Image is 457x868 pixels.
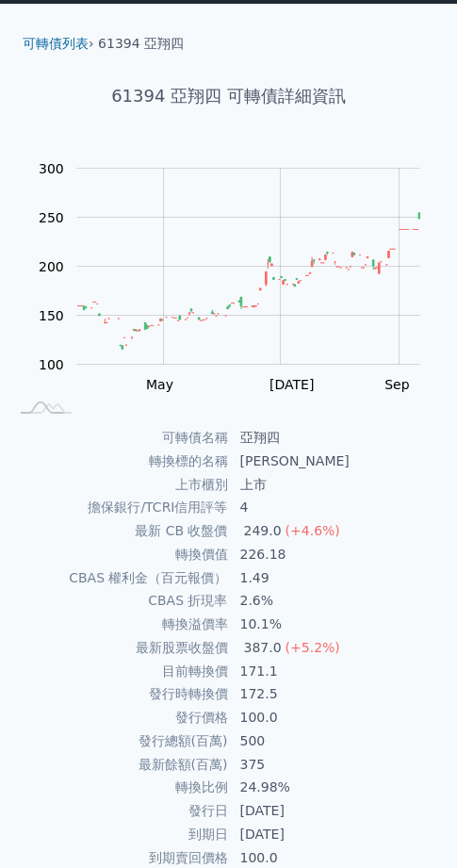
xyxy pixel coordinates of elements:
[240,520,286,542] div: 249.0
[39,357,64,372] tspan: 100
[8,799,229,823] td: 發行日
[229,776,450,799] td: 24.98%
[269,377,314,392] tspan: [DATE]
[8,660,229,683] td: 目前轉換價
[8,823,229,846] td: 到期日
[286,640,340,655] span: (+5.2%)
[229,799,450,823] td: [DATE]
[29,161,449,432] g: Chart
[39,210,64,225] tspan: 250
[229,566,450,590] td: 1.49
[229,660,450,683] td: 171.1
[8,519,229,543] td: 最新 CB 收盤價
[8,566,229,590] td: CBAS 權利金（百元報價）
[8,636,229,660] td: 最新股票收盤價
[229,682,450,706] td: 172.5
[39,259,64,274] tspan: 200
[229,613,450,636] td: 10.1%
[8,83,449,109] h1: 61394 亞翔四 可轉債詳細資訊
[229,729,450,753] td: 500
[229,589,450,613] td: 2.6%
[286,523,340,538] span: (+4.6%)
[8,426,229,450] td: 可轉債名稱
[384,377,410,392] tspan: Sep
[77,213,420,350] g: Series
[8,706,229,729] td: 發行價格
[229,706,450,729] td: 100.0
[146,377,173,392] tspan: May
[8,729,229,753] td: 發行總額(百萬)
[229,450,450,473] td: [PERSON_NAME]
[23,36,89,51] a: 可轉債列表
[229,823,450,846] td: [DATE]
[229,426,450,450] td: 亞翔四
[8,543,229,566] td: 轉換價值
[229,496,450,519] td: 4
[229,473,450,497] td: 上市
[8,450,229,473] td: 轉換標的名稱
[8,473,229,497] td: 上市櫃別
[240,637,286,659] div: 387.0
[8,776,229,799] td: 轉換比例
[23,34,94,53] li: ›
[8,589,229,613] td: CBAS 折現率
[8,496,229,519] td: 擔保銀行/TCRI信用評等
[39,308,64,323] tspan: 150
[39,161,64,176] tspan: 300
[229,753,450,777] td: 375
[8,613,229,636] td: 轉換溢價率
[98,34,184,53] li: 61394 亞翔四
[8,753,229,777] td: 最新餘額(百萬)
[229,543,450,566] td: 226.18
[8,682,229,706] td: 發行時轉換價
